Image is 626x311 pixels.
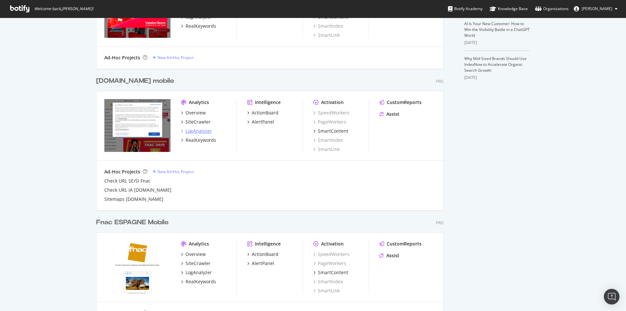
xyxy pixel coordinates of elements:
div: Intelligence [255,99,281,106]
a: Check URL SE/SI Fnac [104,178,151,184]
div: Ad-Hoc Projects [104,169,140,175]
div: Fnac ESPAGNE Mobile [96,218,169,227]
div: Analytics [189,241,209,247]
div: RealKeywords [186,23,216,29]
div: RealKeywords [186,137,216,143]
span: Welcome back, [PERSON_NAME] ! [34,6,93,11]
a: SiteCrawler [181,119,211,125]
a: RealKeywords [181,278,216,285]
div: CustomReports [387,241,422,247]
a: CustomReports [380,99,422,106]
a: RealKeywords [181,137,216,143]
div: RealKeywords [186,278,216,285]
a: SmartLink [313,32,340,38]
a: SmartContent [313,128,348,134]
div: SiteCrawler [186,119,211,125]
a: PageWorkers [313,260,346,267]
a: SmartContent [313,269,348,276]
a: [DOMAIN_NAME] mobile [96,76,177,86]
a: PageWorkers [313,119,346,125]
a: AlertPanel [247,119,274,125]
a: CustomReports [380,241,422,247]
div: Analytics [189,99,209,106]
a: New Ad-Hoc Project [153,169,194,174]
img: www.fnac.com/ [104,99,171,152]
div: LogAnalyzer [186,128,212,134]
div: SiteCrawler [186,260,211,267]
div: Pro [436,220,443,226]
img: fnac.es [104,241,171,293]
a: ActionBoard [247,251,278,258]
a: AlertPanel [247,260,274,267]
div: SmartContent [318,128,348,134]
a: Assist [380,111,399,117]
div: AlertPanel [252,260,274,267]
a: Check URL IA [DOMAIN_NAME] [104,187,171,193]
div: Assist [386,111,399,117]
div: ActionBoard [252,251,278,258]
a: New Ad-Hoc Project [153,55,194,60]
div: [DOMAIN_NAME] mobile [96,76,174,86]
a: SiteCrawler [181,260,211,267]
a: LogAnalyzer [181,269,212,276]
div: CustomReports [387,99,422,106]
div: Intelligence [255,241,281,247]
div: LogAnalyzer [186,269,212,276]
div: Open Intercom Messenger [604,289,619,304]
div: Activation [321,241,344,247]
a: SpeedWorkers [313,110,350,116]
a: Fnac ESPAGNE Mobile [96,218,171,227]
div: New Ad-Hoc Project [157,169,194,174]
a: Why Mid-Sized Brands Should Use IndexNow to Accelerate Organic Search Growth [464,56,527,73]
div: Overview [186,251,206,258]
div: Overview [186,110,206,116]
div: Knowledge Base [490,6,528,12]
a: AI Is Your New Customer: How to Win the Visibility Battle in a ChatGPT World [464,21,530,38]
span: Simon Alixant [582,6,612,11]
div: [DATE] [464,40,530,46]
a: SmartIndex [313,137,343,143]
div: Assist [386,252,399,259]
div: SmartContent [318,269,348,276]
div: Pro [436,79,443,84]
a: SmartLink [313,146,340,153]
a: Assist [380,252,399,259]
button: [PERSON_NAME] [569,4,623,14]
div: Organizations [535,6,569,12]
div: Ad-Hoc Projects [104,54,140,61]
a: ActionBoard [247,110,278,116]
div: Activation [321,99,344,106]
a: SmartLink [313,288,340,294]
a: SmartIndex [313,278,343,285]
a: Overview [181,251,206,258]
a: SmartIndex [313,23,343,29]
div: ActionBoard [252,110,278,116]
a: LogAnalyzer [181,128,212,134]
div: AlertPanel [252,119,274,125]
div: [DATE] [464,75,530,81]
a: SpeedWorkers [313,251,350,258]
a: Overview [181,110,206,116]
div: New Ad-Hoc Project [157,55,194,60]
a: Sitemaps [DOMAIN_NAME] [104,196,163,202]
div: Botify Academy [448,6,483,12]
a: RealKeywords [181,23,216,29]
